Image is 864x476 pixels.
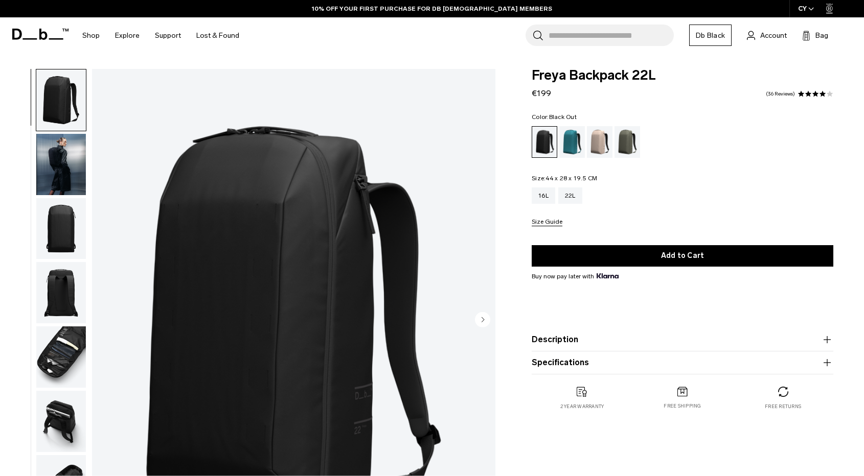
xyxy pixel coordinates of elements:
p: 2 year warranty [560,403,604,410]
img: Freya Backpack 22L Black Out [36,198,86,259]
button: Description [532,334,833,346]
img: Freya Backpack 22L Black Out [36,262,86,323]
span: Buy now pay later with [532,272,619,281]
p: Free returns [765,403,801,410]
button: Freya Backpack 22L Black Out [36,390,86,453]
a: Fogbow Beige [587,126,612,158]
button: Specifications [532,356,833,369]
span: Account [760,30,787,41]
button: Next slide [475,312,490,329]
p: Free shipping [664,402,701,410]
a: Shop [82,17,100,54]
img: Freya Backpack 22L Black Out [36,391,86,452]
legend: Color: [532,114,577,120]
a: Db Black [689,25,732,46]
button: Freya Backpack 22L Black Out [36,69,86,131]
button: Freya Backpack 22L Black Out [36,326,86,388]
legend: Size: [532,175,598,181]
button: Bag [802,29,828,41]
button: Size Guide [532,219,562,226]
a: 16L [532,187,555,204]
a: Midnight Teal [559,126,585,158]
span: €199 [532,88,551,98]
a: Support [155,17,181,54]
span: Freya Backpack 22L [532,69,833,82]
img: Freya Backpack 22L Black Out [36,326,86,388]
span: Bag [815,30,828,41]
a: Explore [115,17,140,54]
a: Lost & Found [196,17,239,54]
nav: Main Navigation [75,17,247,54]
a: 36 reviews [766,91,795,97]
button: Add to Cart [532,245,833,267]
a: 10% OFF YOUR FIRST PURCHASE FOR DB [DEMOGRAPHIC_DATA] MEMBERS [312,4,552,13]
span: Black Out [549,113,577,121]
a: 22L [558,187,582,204]
span: 44 x 28 x 19.5 CM [545,175,597,182]
a: Black Out [532,126,557,158]
img: Freya Backpack 22L Black Out [36,69,86,131]
a: Account [747,29,787,41]
a: Moss Green [615,126,640,158]
img: {"height" => 20, "alt" => "Klarna"} [597,273,619,278]
img: Freya Backpack 22L Black Out [36,134,86,195]
button: Freya Backpack 22L Black Out [36,133,86,196]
